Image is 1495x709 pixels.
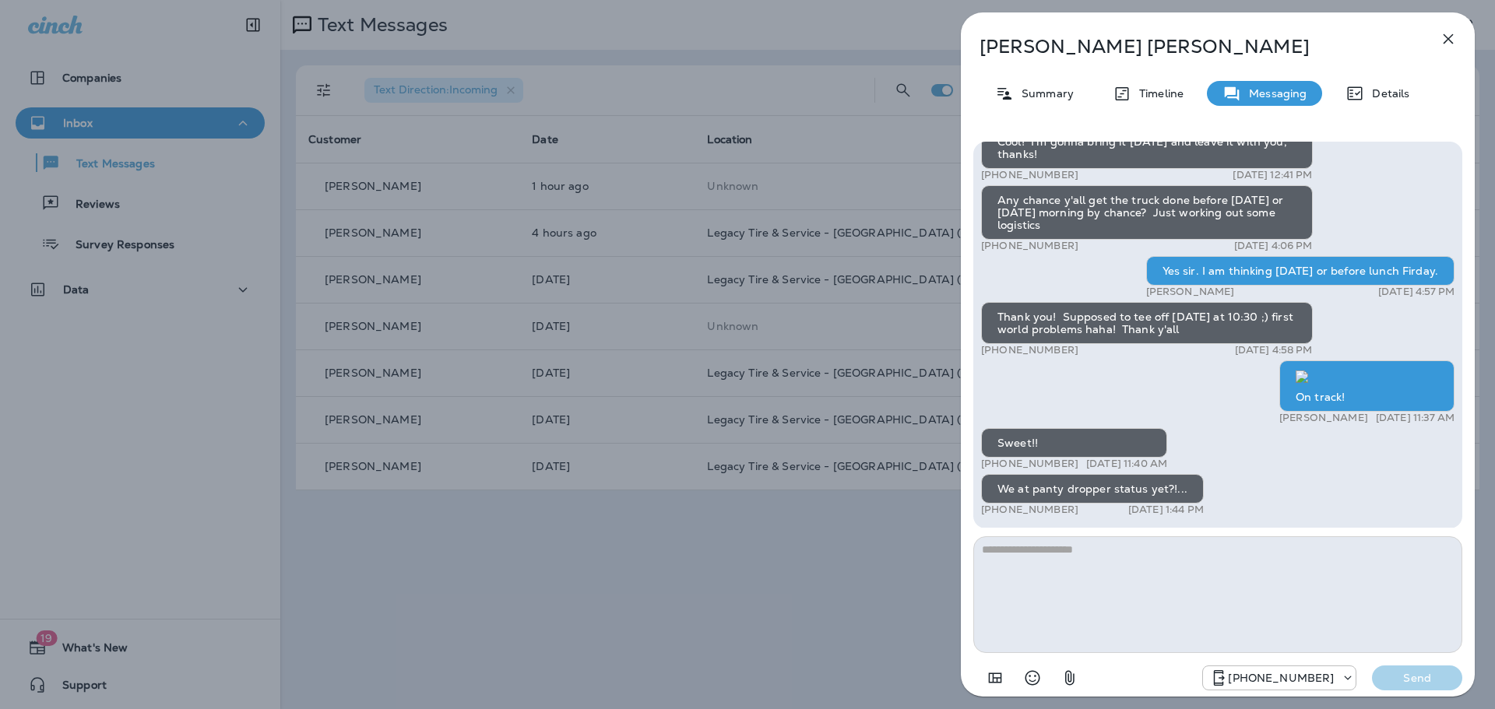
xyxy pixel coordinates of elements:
button: Select an emoji [1017,662,1048,693]
p: [PERSON_NAME] [PERSON_NAME] [980,36,1405,58]
p: Details [1364,87,1409,100]
p: [DATE] 4:06 PM [1234,240,1313,252]
div: We at panty dropper status yet?!... [981,474,1204,504]
p: [PHONE_NUMBER] [981,240,1078,252]
p: [DATE] 12:41 PM [1233,169,1312,181]
div: Thank you! Supposed to tee off [DATE] at 10:30 ;) first world problems haha! Thank y'all [981,302,1313,344]
p: [PHONE_NUMBER] [1228,672,1334,684]
p: [DATE] 11:40 AM [1086,458,1167,470]
p: [PHONE_NUMBER] [981,344,1078,356]
div: Yes sir. I am thinking [DATE] or before lunch Firday. [1146,256,1455,286]
p: Timeline [1131,87,1184,100]
p: [PHONE_NUMBER] [981,169,1078,181]
p: [PHONE_NUMBER] [981,504,1078,516]
p: [PERSON_NAME] [1279,412,1368,424]
p: [DATE] 1:44 PM [1128,504,1204,516]
p: [DATE] 4:57 PM [1378,286,1455,298]
div: On track! [1279,360,1455,412]
div: +1 (205) 606-2088 [1203,669,1356,687]
p: Summary [1014,87,1074,100]
div: Cool! I'm gonna bring it [DATE] and leave it with you, thanks! [981,127,1313,169]
div: Any chance y'all get the truck done before [DATE] or [DATE] morning by chance? Just working out s... [981,185,1313,240]
div: Sweet!! [981,428,1167,458]
p: [DATE] 11:37 AM [1376,412,1455,424]
p: [DATE] 4:58 PM [1235,344,1313,356]
button: Add in a premade template [980,662,1011,693]
p: Messaging [1241,87,1307,100]
p: [PERSON_NAME] [1146,286,1235,298]
img: twilio-download [1296,370,1308,383]
p: [PHONE_NUMBER] [981,458,1078,470]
